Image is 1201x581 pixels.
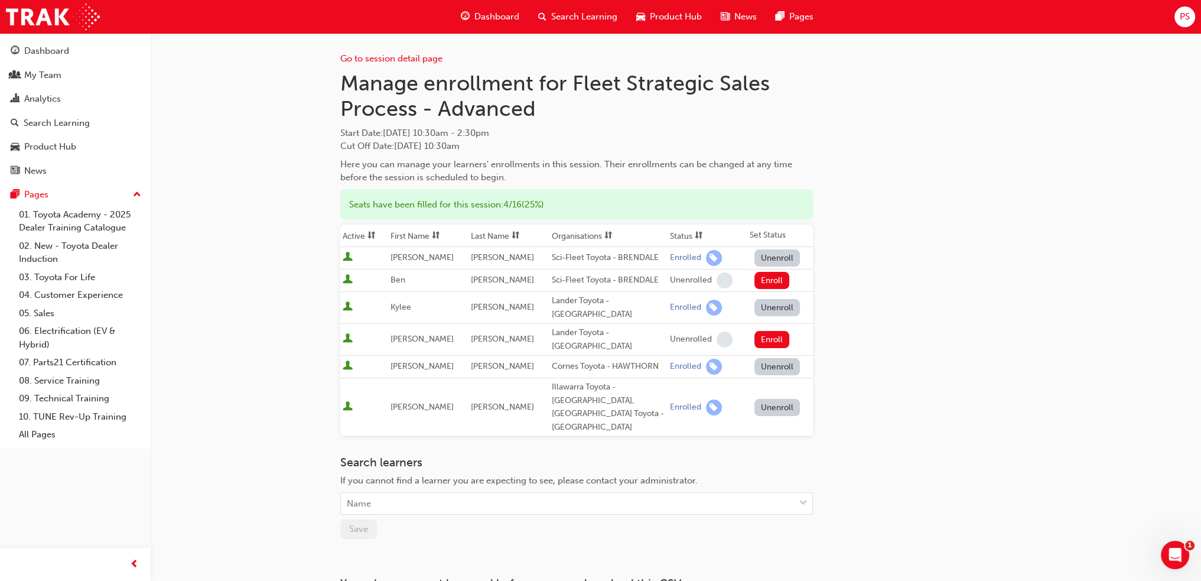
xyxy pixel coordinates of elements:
[24,188,48,202] div: Pages
[343,252,353,264] span: User is active
[747,225,813,247] th: Set Status
[754,249,800,267] button: Unenroll
[799,496,808,511] span: down-icon
[133,187,141,203] span: up-icon
[340,53,442,64] a: Go to session detail page
[668,225,747,247] th: Toggle SortBy
[538,9,546,24] span: search-icon
[552,294,665,321] div: Lander Toyota - [GEOGRAPHIC_DATA]
[1180,10,1190,24] span: PS
[670,275,712,286] div: Unenrolled
[14,268,146,287] a: 03. Toyota For Life
[347,497,371,511] div: Name
[706,400,722,416] span: learningRecordVerb_ENROLL-icon
[5,38,146,184] button: DashboardMy TeamAnalyticsSearch LearningProduct HubNews
[706,300,722,316] span: learningRecordVerb_ENROLL-icon
[1185,541,1195,550] span: 1
[706,250,722,266] span: learningRecordVerb_ENROLL-icon
[24,164,47,178] div: News
[390,302,411,312] span: Kylee
[529,5,627,29] a: search-iconSearch Learning
[6,4,100,30] a: Trak
[636,9,645,24] span: car-icon
[471,334,534,344] span: [PERSON_NAME]
[5,160,146,182] a: News
[552,360,665,374] div: Cornes Toyota - HAWTHORN
[711,5,766,29] a: news-iconNews
[512,231,520,241] span: sorting-icon
[11,190,19,200] span: pages-icon
[471,402,534,412] span: [PERSON_NAME]
[754,399,800,416] button: Unenroll
[670,302,701,313] div: Enrolled
[474,10,519,24] span: Dashboard
[343,401,353,413] span: User is active
[11,94,19,105] span: chart-icon
[14,206,146,237] a: 01. Toyota Academy - 2025 Dealer Training Catalogue
[349,524,368,534] span: Save
[468,225,549,247] th: Toggle SortBy
[343,361,353,372] span: User is active
[5,184,146,206] button: Pages
[390,334,454,344] span: [PERSON_NAME]
[14,390,146,408] a: 09. Technical Training
[14,304,146,323] a: 05. Sales
[24,140,76,154] div: Product Hub
[340,126,813,140] span: Start Date :
[14,426,146,444] a: All Pages
[340,520,377,539] button: Save
[461,9,470,24] span: guage-icon
[11,46,19,57] span: guage-icon
[717,272,733,288] span: learningRecordVerb_NONE-icon
[552,381,665,434] div: Illawarra Toyota - [GEOGRAPHIC_DATA], [GEOGRAPHIC_DATA] Toyota - [GEOGRAPHIC_DATA]
[471,275,534,285] span: [PERSON_NAME]
[734,10,757,24] span: News
[471,361,534,371] span: [PERSON_NAME]
[721,9,730,24] span: news-icon
[367,231,376,241] span: sorting-icon
[717,332,733,348] span: learningRecordVerb_NONE-icon
[1161,541,1189,569] iframe: Intercom live chat
[552,274,665,287] div: Sci-Fleet Toyota - BRENDALE
[754,272,790,289] button: Enroll
[471,252,534,262] span: [PERSON_NAME]
[14,286,146,304] a: 04. Customer Experience
[754,299,800,316] button: Unenroll
[670,334,712,345] div: Unenrolled
[388,225,468,247] th: Toggle SortBy
[390,275,405,285] span: Ben
[383,128,489,138] span: [DATE] 10:30am - 2:30pm
[552,326,665,353] div: Lander Toyota - [GEOGRAPHIC_DATA]
[340,70,813,122] h1: Manage enrollment for Fleet Strategic Sales Process - Advanced
[390,402,454,412] span: [PERSON_NAME]
[343,333,353,345] span: User is active
[14,353,146,372] a: 07. Parts21 Certification
[754,358,800,375] button: Unenroll
[14,408,146,426] a: 10. TUNE Rev-Up Training
[340,158,813,184] div: Here you can manage your learners' enrollments in this session. Their enrollments can be changed ...
[390,252,454,262] span: [PERSON_NAME]
[552,251,665,265] div: Sci-Fleet Toyota - BRENDALE
[340,456,813,469] h3: Search learners
[14,322,146,353] a: 06. Electrification (EV & Hybrid)
[24,116,90,130] div: Search Learning
[471,302,534,312] span: [PERSON_NAME]
[432,231,440,241] span: sorting-icon
[549,225,668,247] th: Toggle SortBy
[776,9,785,24] span: pages-icon
[343,274,353,286] span: User is active
[11,70,19,81] span: people-icon
[754,331,790,348] button: Enroll
[11,142,19,152] span: car-icon
[706,359,722,375] span: learningRecordVerb_ENROLL-icon
[1174,7,1195,27] button: PS
[5,64,146,86] a: My Team
[14,237,146,268] a: 02. New - Toyota Dealer Induction
[604,231,613,241] span: sorting-icon
[11,118,19,129] span: search-icon
[670,252,701,264] div: Enrolled
[766,5,823,29] a: pages-iconPages
[789,10,813,24] span: Pages
[670,402,701,413] div: Enrolled
[627,5,711,29] a: car-iconProduct Hub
